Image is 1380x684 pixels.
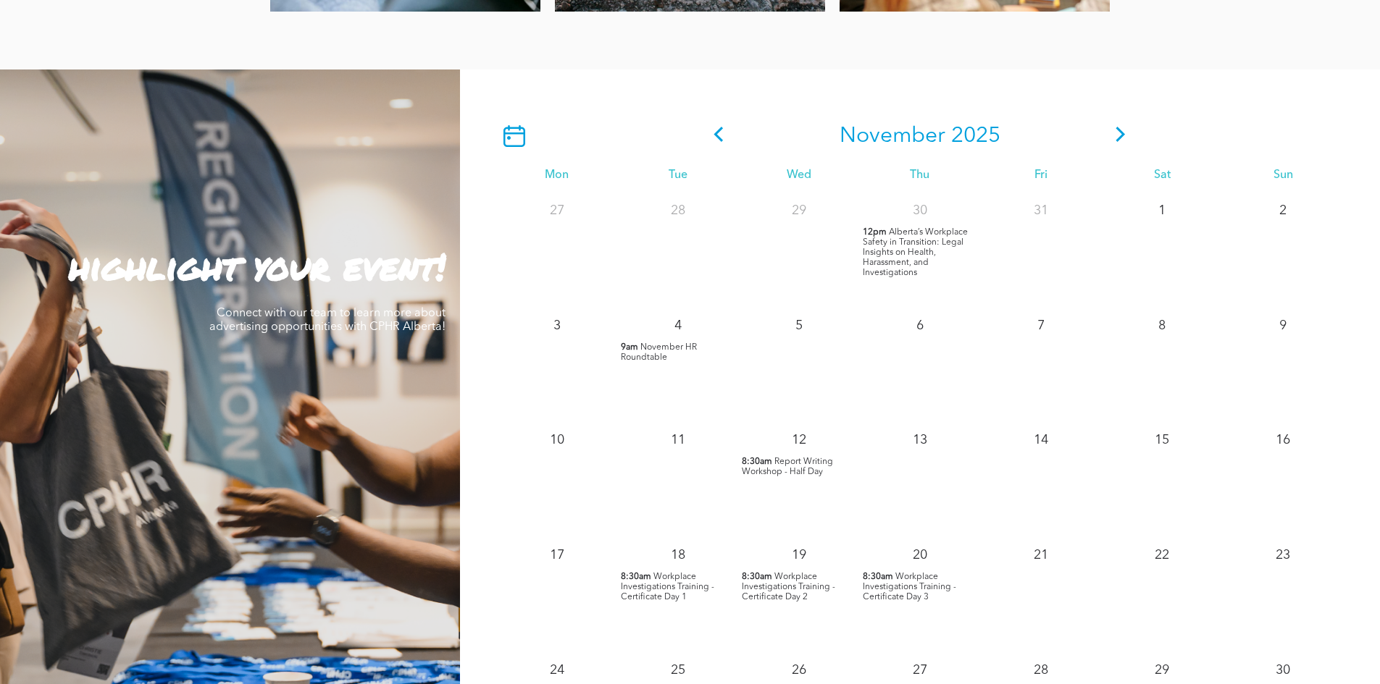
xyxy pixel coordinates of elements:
p: 19 [786,542,812,568]
span: Workplace Investigations Training - Certificate Day 1 [621,573,714,601]
div: Mon [496,169,617,182]
div: Thu [859,169,980,182]
p: 25 [665,657,691,683]
span: 2025 [951,125,1000,147]
p: 30 [1270,657,1296,683]
span: Workplace Investigations Training - Certificate Day 3 [863,573,956,601]
span: Alberta’s Workplace Safety in Transition: Legal Insights on Health, Harassment, and Investigations [863,228,968,277]
p: 4 [665,313,691,339]
p: 26 [786,657,812,683]
strong: highlight your event! [69,240,446,292]
p: 28 [1028,657,1054,683]
p: 12 [786,427,812,453]
span: 8:30am [863,572,893,582]
div: Wed [738,169,859,182]
span: November HR Roundtable [621,343,697,362]
span: Connect with our team to learn more about advertising opportunities with CPHR Alberta! [209,308,446,333]
span: Report Writing Workshop - Half Day [742,457,833,476]
p: 7 [1028,313,1054,339]
p: 27 [544,198,570,224]
p: 29 [786,198,812,224]
p: 18 [665,542,691,568]
p: 29 [1149,657,1175,683]
p: 1 [1149,198,1175,224]
p: 30 [907,198,933,224]
p: 14 [1028,427,1054,453]
p: 27 [907,657,933,683]
span: 8:30am [621,572,651,582]
p: 6 [907,313,933,339]
p: 10 [544,427,570,453]
p: 28 [665,198,691,224]
span: 8:30am [742,572,772,582]
p: 11 [665,427,691,453]
p: 16 [1270,427,1296,453]
span: 8:30am [742,457,772,467]
p: 13 [907,427,933,453]
span: 12pm [863,227,887,237]
p: 20 [907,542,933,568]
p: 15 [1149,427,1175,453]
span: 9am [621,342,638,352]
span: November [840,125,945,147]
div: Fri [981,169,1102,182]
p: 9 [1270,313,1296,339]
p: 5 [786,313,812,339]
p: 8 [1149,313,1175,339]
p: 22 [1149,542,1175,568]
div: Sun [1223,169,1344,182]
p: 2 [1270,198,1296,224]
span: Workplace Investigations Training - Certificate Day 2 [742,573,835,601]
div: Tue [617,169,738,182]
p: 21 [1028,542,1054,568]
p: 24 [544,657,570,683]
p: 31 [1028,198,1054,224]
p: 3 [544,313,570,339]
p: 23 [1270,542,1296,568]
p: 17 [544,542,570,568]
div: Sat [1102,169,1223,182]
